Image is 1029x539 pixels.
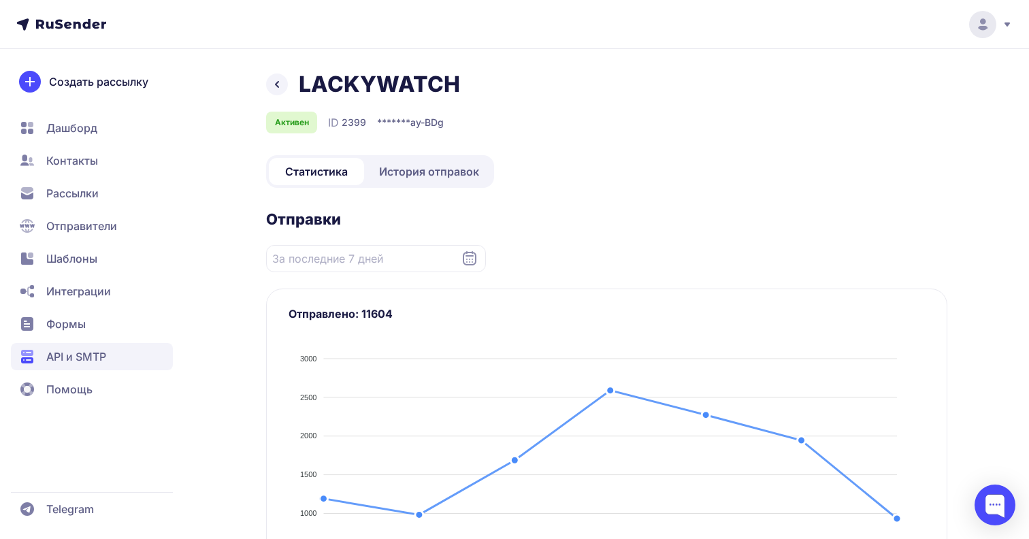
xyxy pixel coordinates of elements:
[46,283,111,299] span: Интеграции
[269,158,364,185] a: Статистика
[266,245,486,272] input: Datepicker input
[300,355,316,363] tspan: 3000
[46,120,97,136] span: Дашборд
[46,501,94,517] span: Telegram
[46,185,99,201] span: Рассылки
[300,393,316,402] tspan: 2500
[266,210,947,229] h2: Отправки
[300,431,316,440] tspan: 2000
[367,158,491,185] a: История отправок
[285,163,348,180] span: Статистика
[46,152,98,169] span: Контакты
[46,218,117,234] span: Отправители
[46,381,93,397] span: Помощь
[342,116,366,129] span: 2399
[299,71,460,98] h1: LACKYWATCH
[46,316,86,332] span: Формы
[49,73,148,90] span: Создать рассылку
[11,495,173,523] a: Telegram
[379,163,479,180] span: История отправок
[289,306,925,322] h3: Отправлено: 11604
[46,348,106,365] span: API и SMTP
[300,470,316,478] tspan: 1500
[328,114,366,131] div: ID
[275,117,309,128] span: Активен
[300,509,316,517] tspan: 1000
[46,250,97,267] span: Шаблоны
[410,116,444,129] span: ay-BDg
